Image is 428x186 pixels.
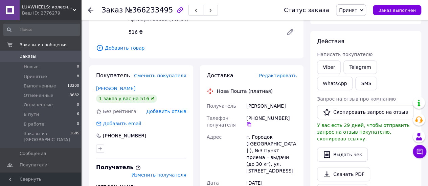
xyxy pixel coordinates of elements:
[317,148,368,162] button: Выдать чек
[20,162,47,168] span: Покупатели
[129,17,188,22] span: Артикул: 63562 (VW-34)
[22,4,73,10] span: LUXWHEELS: колесный крепеж и диски эксклюзивные
[20,151,46,157] span: Сообщения
[102,120,142,127] div: Добавить email
[102,6,123,14] span: Заказ
[103,109,136,114] span: Без рейтинга
[317,96,396,102] span: Запрос на отзыв про компанию
[126,27,280,37] div: 516 ₴
[317,77,353,90] a: WhatsApp
[24,121,44,127] span: В работе
[3,24,80,36] input: Поиск
[77,64,79,70] span: 0
[317,38,344,45] span: Действия
[413,145,426,158] button: Чат с покупателем
[24,102,53,108] span: Оплаченные
[378,8,416,13] span: Заказ выполнен
[77,102,79,108] span: 0
[70,131,80,143] span: 1685
[317,105,414,119] button: Скопировать запрос на отзыв
[22,10,81,16] div: Ваш ID: 2776279
[259,73,297,78] span: Редактировать
[355,77,377,90] button: SMS
[24,83,56,89] span: Выполненные
[95,120,142,127] div: Добавить email
[317,60,341,74] a: Viber
[24,64,39,70] span: Новые
[96,44,297,52] span: Добавить товар
[283,25,297,39] a: Редактировать
[373,5,421,15] button: Заказ выполнен
[134,73,186,78] span: Сменить покупателя
[317,167,370,181] a: Скачать PDF
[131,172,186,178] span: Изменить получателя
[96,86,135,91] a: [PERSON_NAME]
[77,111,79,117] span: 6
[125,6,173,14] span: №366233495
[67,83,79,89] span: 13200
[207,103,236,109] span: Получатель
[88,7,93,14] div: Вернуться назад
[343,60,377,74] a: Telegram
[215,88,274,95] div: Нова Пошта (платная)
[20,42,68,48] span: Заказы и сообщения
[317,52,373,57] span: Написать покупателю
[284,7,329,14] div: Статус заказа
[96,72,130,79] span: Покупатель
[77,74,79,80] span: 8
[77,121,79,127] span: 0
[317,123,409,141] span: У вас есть 29 дней, чтобы отправить запрос на отзыв покупателю, скопировав ссылку.
[24,111,39,117] span: В пути
[207,72,233,79] span: Доставка
[24,131,70,143] span: Заказы из [GEOGRAPHIC_DATA]
[24,92,53,99] span: Отмененные
[246,115,297,127] div: [PHONE_NUMBER]
[102,132,147,139] div: [PHONE_NUMBER]
[245,131,298,177] div: г. Городок ([GEOGRAPHIC_DATA].), №3 Пункт приема – выдачи (до 30 кг), ул. [STREET_ADDRESS]
[207,115,236,128] span: Телефон получателя
[96,164,141,170] span: Получатель
[20,53,36,59] span: Заказы
[339,7,357,13] span: Принят
[245,100,298,112] div: [PERSON_NAME]
[24,74,47,80] span: Принятые
[207,134,222,140] span: Адрес
[146,109,186,114] span: Добавить отзыв
[70,92,79,99] span: 3682
[96,95,157,103] div: 1 заказ у вас на 516 ₴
